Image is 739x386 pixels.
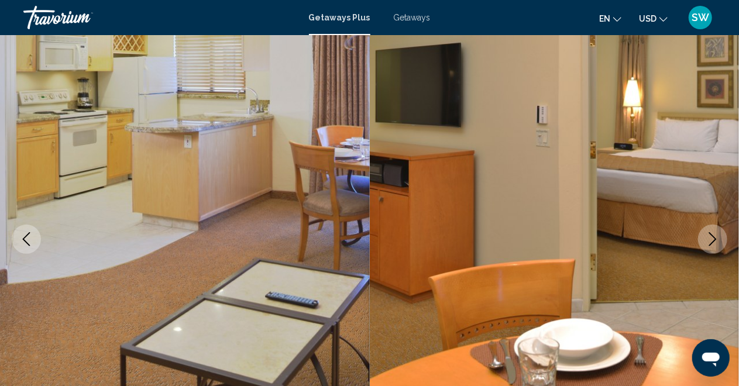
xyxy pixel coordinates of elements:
button: Change language [599,10,621,27]
iframe: Button to launch messaging window [692,339,730,377]
button: User Menu [685,5,716,30]
a: Getaways [394,13,431,22]
button: Next image [698,225,727,254]
span: SW [692,12,709,23]
span: en [599,14,610,23]
button: Previous image [12,225,41,254]
a: Travorium [23,6,297,29]
a: Getaways Plus [309,13,370,22]
button: Change currency [639,10,668,27]
span: USD [639,14,656,23]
